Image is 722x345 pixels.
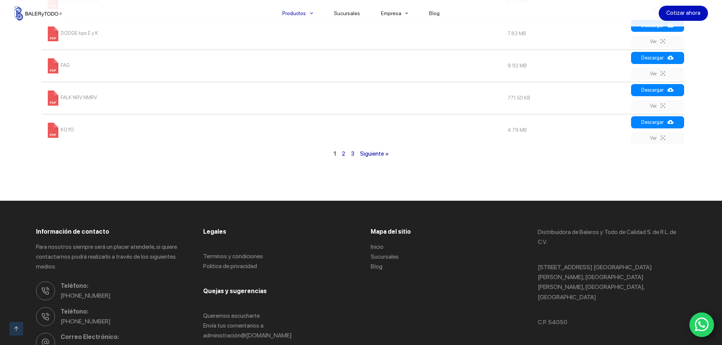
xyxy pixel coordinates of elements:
[689,312,714,337] a: WhatsApp
[45,62,70,68] a: FAG
[631,36,684,48] a: Ver
[203,311,351,341] p: Queremos escucharte. Envía tus comentarios a: administració n@[DOMAIN_NAME]
[631,132,684,144] a: Ver
[631,52,684,64] a: Descargar
[504,82,629,114] td: 771.50 KB
[334,150,336,157] span: 1
[61,281,184,291] span: Teléfono:
[371,253,399,260] a: Sucursales
[45,127,74,133] a: KOYO
[203,253,263,260] a: Terminos y condiciones
[371,227,519,236] h3: Mapa del sitio
[360,150,389,157] a: Siguiente »
[504,50,629,82] td: 9.92 MB
[36,227,184,236] h3: Información de contacto
[61,332,184,342] span: Correo Electrónico:
[45,30,98,36] a: DODGE tipo E y K
[371,263,382,270] a: Blog
[342,150,345,157] a: 2
[631,100,684,112] a: Ver
[659,6,708,21] a: Cotizar ahora
[538,227,686,247] p: Distribuidora de Baleros y Todo de Calidad S. de R.L. de C.V.
[203,287,267,295] span: Quejas y sugerencias
[203,262,257,270] a: Politica de privacidad
[61,292,111,299] a: [PHONE_NUMBER]
[61,318,111,325] a: [PHONE_NUMBER]
[538,317,686,327] p: C.P. 54050
[61,307,184,317] span: Teléfono:
[351,150,354,157] a: 3
[631,68,684,80] a: Ver
[14,6,62,20] img: Balerytodo
[9,322,23,336] a: Ir arriba
[538,262,686,303] p: [STREET_ADDRESS] [GEOGRAPHIC_DATA][PERSON_NAME], [GEOGRAPHIC_DATA][PERSON_NAME], [GEOGRAPHIC_DATA...
[631,116,684,128] a: Descargar
[203,228,226,235] span: Legales
[504,114,629,146] td: 4.79 MB
[371,243,384,250] a: Inicio
[45,95,97,100] a: FALK NRV NMRV
[504,17,629,50] td: 7.83 MB
[631,84,684,96] a: Descargar
[36,242,184,272] p: Para nosotros siempre será un placer atenderle, si quiere contactarnos podrá realizarlo a través ...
